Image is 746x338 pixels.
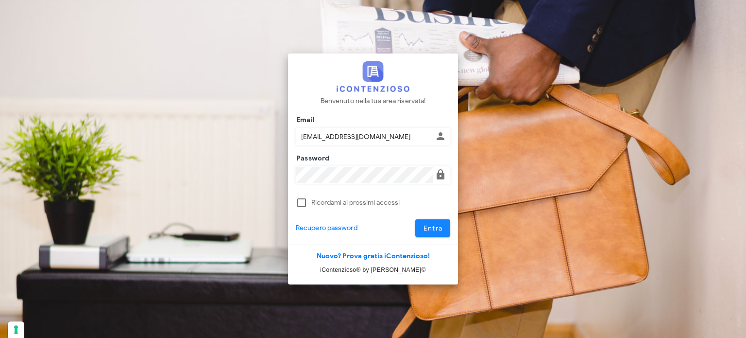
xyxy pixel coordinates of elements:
[293,154,330,163] label: Password
[293,115,315,125] label: Email
[321,96,426,107] p: Benvenuto nella tua area riservata!
[415,219,451,237] button: Entra
[317,252,430,260] a: Nuovo? Prova gratis iContenzioso!
[8,321,24,338] button: Le tue preferenze relative al consenso per le tecnologie di tracciamento
[311,198,450,208] label: Ricordami ai prossimi accessi
[296,223,357,233] a: Recupero password
[296,128,433,145] input: Inserisci il tuo indirizzo email
[423,224,443,232] span: Entra
[288,265,458,275] p: iContenzioso® by [PERSON_NAME]©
